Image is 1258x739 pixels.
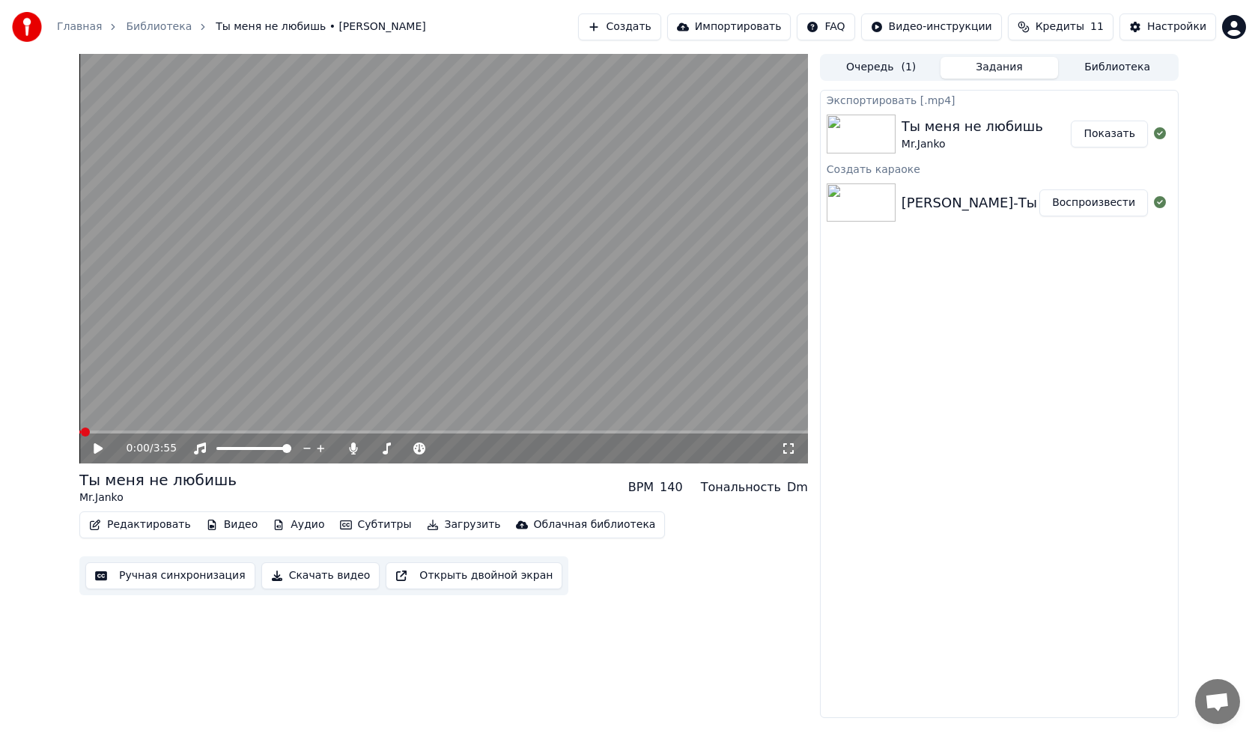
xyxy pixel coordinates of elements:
button: Редактировать [83,514,197,535]
div: Тональность [701,478,781,496]
button: Воспроизвести [1039,189,1148,216]
button: Открыть двойной экран [386,562,562,589]
span: 11 [1090,19,1104,34]
div: Ты меня не любишь [79,469,237,490]
button: Субтитры [334,514,418,535]
button: Очередь [822,57,941,79]
img: youka [12,12,42,42]
button: Создать [578,13,660,40]
div: 140 [660,478,683,496]
button: Настройки [1119,13,1216,40]
div: Открытый чат [1195,679,1240,724]
button: Аудио [267,514,330,535]
button: Загрузить [421,514,507,535]
button: Импортировать [667,13,791,40]
span: ( 1 ) [901,60,916,75]
nav: breadcrumb [57,19,426,34]
div: Настройки [1147,19,1206,34]
button: Ручная синхронизация [85,562,255,589]
a: Библиотека [126,19,192,34]
div: Создать караоке [821,159,1178,177]
span: Кредиты [1036,19,1084,34]
button: Показать [1071,121,1148,148]
div: [PERSON_NAME]-Ты меня не любишь [902,192,1160,213]
div: BPM [628,478,654,496]
div: Экспортировать [.mp4] [821,91,1178,109]
button: Видео-инструкции [861,13,1002,40]
div: Mr.Janko [902,137,1043,152]
button: Кредиты11 [1008,13,1113,40]
button: Скачать видео [261,562,380,589]
div: Dm [787,478,808,496]
button: FAQ [797,13,854,40]
button: Видео [200,514,264,535]
div: Облачная библиотека [534,517,656,532]
div: / [127,441,162,456]
button: Библиотека [1058,57,1176,79]
div: Mr.Janko [79,490,237,505]
span: 0:00 [127,441,150,456]
div: Ты меня не любишь [902,116,1043,137]
span: Ты меня не любишь • [PERSON_NAME] [216,19,425,34]
button: Задания [941,57,1059,79]
a: Главная [57,19,102,34]
span: 3:55 [154,441,177,456]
